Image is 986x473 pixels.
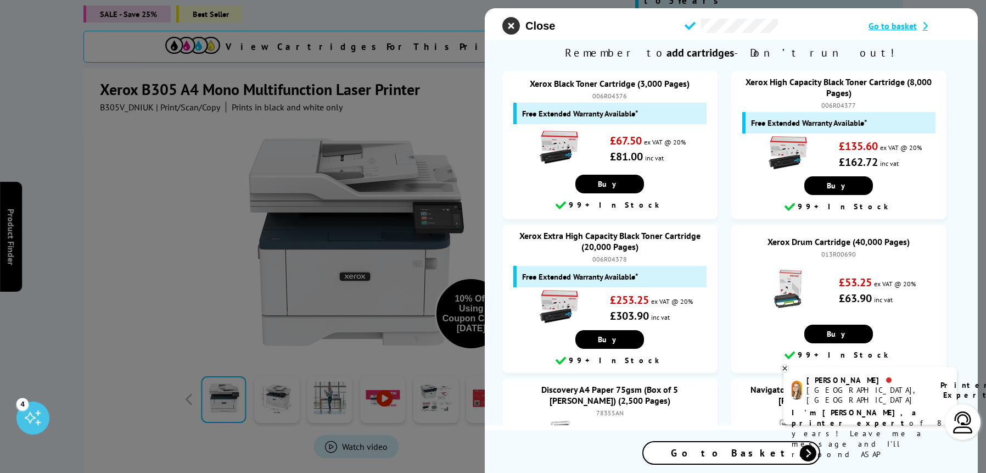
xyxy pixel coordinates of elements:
[502,17,555,35] button: close modal
[806,375,927,385] div: [PERSON_NAME]
[737,349,941,362] div: 99+ In Stock
[839,275,872,290] strong: £53.25
[806,385,927,405] div: [GEOGRAPHIC_DATA], [GEOGRAPHIC_DATA]
[522,108,638,119] span: Free Extended Warranty Available*
[651,313,670,321] span: inc vat
[874,296,893,304] span: inc vat
[751,118,867,128] span: Free Extended Warranty Available*
[525,20,555,32] span: Close
[610,133,642,148] strong: £67.50
[746,76,932,98] a: Xerox High Capacity Black Toner Cartridge (8,000 Pages)
[827,329,850,339] span: Buy
[869,20,917,31] span: Go to basket
[769,270,807,308] img: Xerox Drum Cartridge (40,000 Pages)
[839,139,878,153] strong: £135.60
[513,255,707,263] div: 006R04378
[742,101,935,109] div: 006R04377
[540,287,578,326] img: Xerox Extra High Capacity Black Toner Cartridge (20,000 Pages)
[610,309,649,323] strong: £303.90
[642,441,820,465] a: Go to Basket
[792,408,949,460] p: of 8 years! Leave me a message and I'll respond ASAP
[530,78,690,89] a: Xerox Black Toner Cartridge (3,000 Pages)
[671,447,792,459] span: Go to Basket
[839,155,878,169] strong: £162.72
[513,92,707,100] div: 006R04376
[519,230,701,252] a: Xerox Extra High Capacity Black Toner Cartridge (20,000 Pages)
[541,384,678,406] a: Discovery A4 Paper 75gsm (Box of 5 [PERSON_NAME]) (2,500 Pages)
[827,181,850,191] span: Buy
[767,236,910,247] a: Xerox Drum Cartridge (40,000 Pages)
[769,133,807,172] img: Xerox High Capacity Black Toner Cartridge (8,000 Pages)
[508,354,712,368] div: 99+ In Stock
[880,143,922,152] span: ex VAT @ 20%
[16,398,29,410] div: 4
[737,201,941,214] div: 99+ In Stock
[839,291,872,305] strong: £63.90
[742,250,935,258] div: 013R00690
[485,40,978,65] span: Remember to - Don’t run out!
[610,422,643,437] strong: £29.95
[880,159,899,168] span: inc vat
[952,411,974,433] img: user-headset-light.svg
[874,280,916,288] span: ex VAT @ 20%
[610,149,643,164] strong: £81.00
[522,271,638,282] span: Free Extended Warranty Available*
[598,179,621,189] span: Buy
[508,199,712,212] div: 99+ In Stock
[513,409,707,417] div: 78355AN
[598,335,621,344] span: Buy
[742,409,935,417] div: 34154GP
[666,46,734,60] b: add cartridges
[610,293,649,307] strong: £253.25
[792,381,802,400] img: amy-livechat.png
[769,417,807,455] img: Navigator A4 Universal Paper 80gsm (Box of 5 Reams) (2,500 Pages)
[792,408,920,428] b: I'm [PERSON_NAME], a printer expert
[750,384,927,406] a: Navigator A4 Universal Paper 80gsm (Box of 5 [PERSON_NAME]) (2,500 Pages)
[644,138,686,146] span: ex VAT @ 20%
[540,417,578,455] img: Discovery A4 Paper 75gsm (Box of 5 Reams) (2,500 Pages)
[869,20,960,31] a: Go to basket
[651,297,693,305] span: ex VAT @ 20%
[540,128,578,166] img: Xerox Black Toner Cartridge (3,000 Pages)
[645,154,664,162] span: inc vat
